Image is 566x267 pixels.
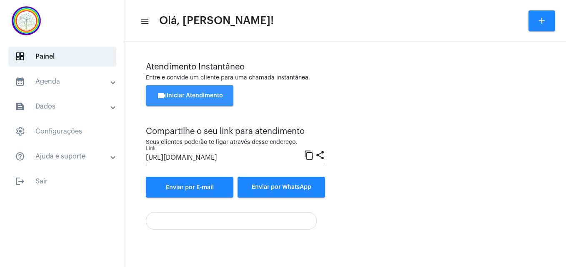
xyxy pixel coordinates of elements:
[15,77,111,87] mat-panel-title: Agenda
[8,121,116,141] span: Configurações
[15,101,25,111] mat-icon: sidenav icon
[15,176,25,186] mat-icon: sidenav icon
[304,150,314,160] mat-icon: content_copy
[15,126,25,136] span: sidenav icon
[238,177,325,198] button: Enviar por WhatsApp
[8,171,116,191] span: Sair
[15,52,25,62] span: sidenav icon
[15,101,111,111] mat-panel-title: Dados
[140,16,148,26] mat-icon: sidenav icon
[8,47,116,67] span: Painel
[315,150,325,160] mat-icon: share
[537,16,547,26] mat-icon: add
[15,151,25,161] mat-icon: sidenav icon
[159,14,274,27] span: Olá, [PERSON_NAME]!
[5,72,125,91] mat-expansion-panel-header: sidenav iconAgenda
[146,75,545,81] div: Entre e convide um cliente para uma chamada instantânea.
[252,184,311,190] span: Enviar por WhatsApp
[157,91,167,101] mat-icon: videocam
[5,96,125,116] mat-expansion-panel-header: sidenav iconDados
[146,85,233,106] button: Iniciar Atendimento
[5,146,125,166] mat-expansion-panel-header: sidenav iconAjuda e suporte
[146,177,233,198] a: Enviar por E-mail
[146,127,325,136] div: Compartilhe o seu link para atendimento
[166,185,214,190] span: Enviar por E-mail
[7,4,46,37] img: c337f8d0-2252-6d55-8527-ab50248c0d14.png
[15,151,111,161] mat-panel-title: Ajuda e suporte
[146,62,545,72] div: Atendimento Instantâneo
[146,139,325,146] div: Seus clientes poderão te ligar através desse endereço.
[157,93,223,99] span: Iniciar Atendimento
[15,77,25,87] mat-icon: sidenav icon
